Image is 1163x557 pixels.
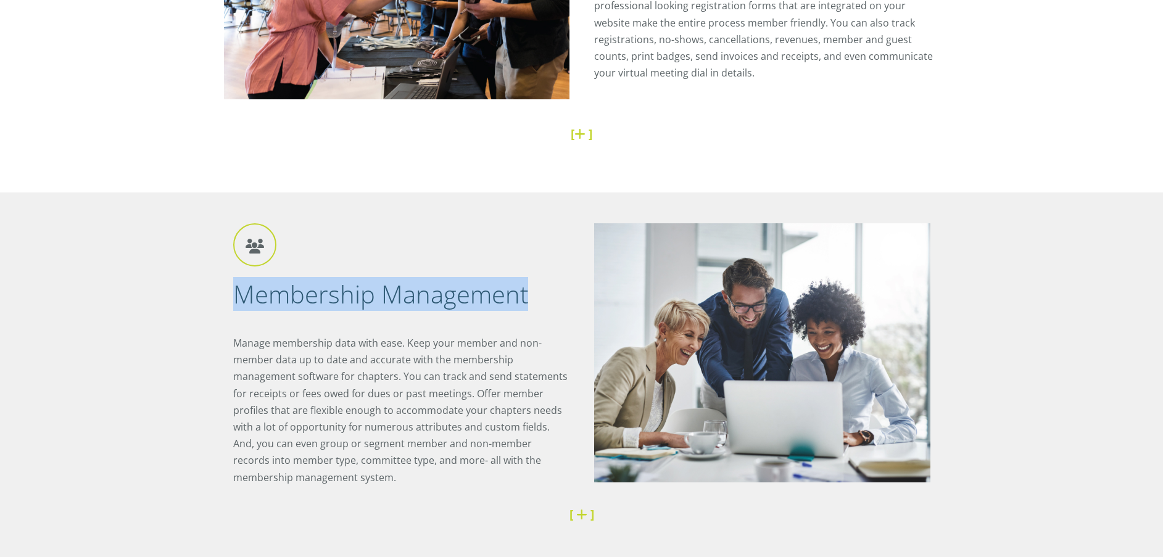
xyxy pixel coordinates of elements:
[233,335,569,486] p: Manage membership data with ease. Keep your member and non-member data up to date and accurate wi...
[571,125,574,142] strong: [
[233,278,569,310] h2: Membership Management
[569,506,573,522] strong: [
[589,125,592,142] strong: ]
[594,223,930,482] img: Membership Management
[590,506,594,522] strong: ]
